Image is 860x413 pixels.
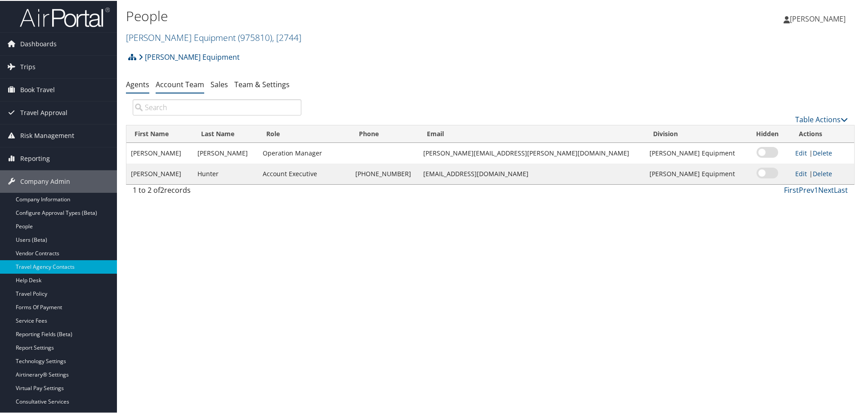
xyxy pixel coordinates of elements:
a: Sales [211,79,228,89]
th: Division: activate to sort column ascending [645,124,744,142]
a: Next [818,184,834,194]
td: [PHONE_NUMBER] [351,163,419,183]
th: Last Name: activate to sort column ascending [193,124,258,142]
a: [PERSON_NAME] [784,4,855,31]
a: 1 [814,184,818,194]
a: Delete [813,169,832,177]
span: 2 [160,184,164,194]
td: [PERSON_NAME][EMAIL_ADDRESS][PERSON_NAME][DOMAIN_NAME] [419,142,645,163]
td: | [791,142,854,163]
span: Company Admin [20,169,70,192]
td: [PERSON_NAME] [126,163,193,183]
span: Dashboards [20,32,57,54]
a: First [784,184,799,194]
a: Edit [795,148,807,156]
a: Agents [126,79,149,89]
td: [PERSON_NAME] Equipment [645,163,744,183]
td: Operation Manager [258,142,351,163]
th: Role: activate to sort column ascending [258,124,351,142]
th: Actions [791,124,854,142]
span: , [ 2744 ] [272,31,301,43]
td: Account Executive [258,163,351,183]
input: Search [133,98,301,115]
td: Hunter [193,163,258,183]
a: Last [834,184,848,194]
h1: People [126,6,612,25]
td: [PERSON_NAME] [126,142,193,163]
span: Reporting [20,147,50,169]
a: Edit [795,169,807,177]
td: [PERSON_NAME] [193,142,258,163]
a: [PERSON_NAME] Equipment [126,31,301,43]
a: Prev [799,184,814,194]
td: [PERSON_NAME] Equipment [645,142,744,163]
td: [EMAIL_ADDRESS][DOMAIN_NAME] [419,163,645,183]
a: Table Actions [795,114,848,124]
img: airportal-logo.png [20,6,110,27]
a: Team & Settings [234,79,290,89]
th: Hidden: activate to sort column ascending [744,124,791,142]
td: | [791,163,854,183]
th: Email: activate to sort column ascending [419,124,645,142]
span: Travel Approval [20,101,67,123]
span: [PERSON_NAME] [790,13,846,23]
th: First Name: activate to sort column ascending [126,124,193,142]
span: Book Travel [20,78,55,100]
div: 1 to 2 of records [133,184,301,199]
a: Delete [813,148,832,156]
a: [PERSON_NAME] Equipment [139,47,240,65]
th: Phone [351,124,419,142]
span: Risk Management [20,124,74,146]
a: Account Team [156,79,204,89]
span: ( 975810 ) [238,31,272,43]
span: Trips [20,55,36,77]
